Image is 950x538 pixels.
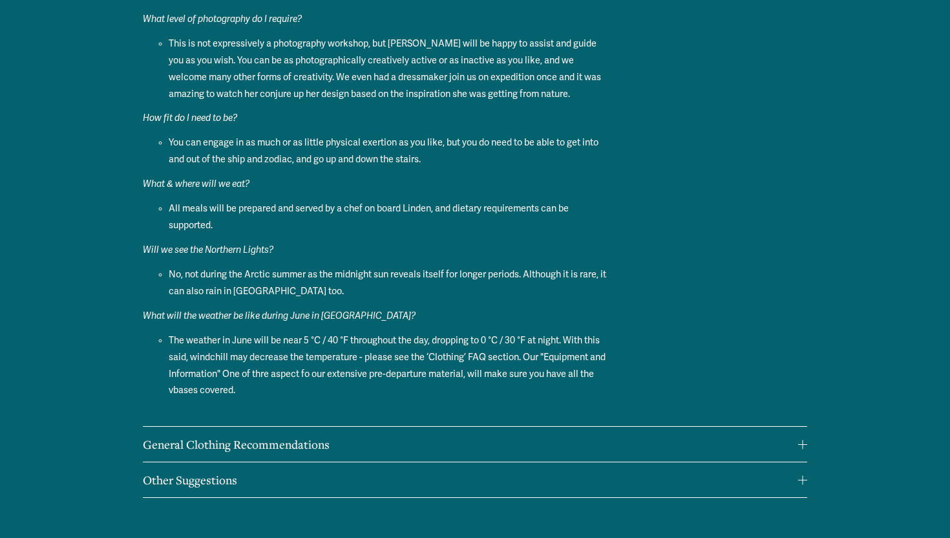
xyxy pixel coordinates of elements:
[143,14,302,25] em: What level of photography do I require?
[143,3,807,427] div: Practical Information
[143,244,273,255] em: Will we see the Northern Lights?
[169,332,607,400] p: The weather in June will be near 5 °C / 40 °F throughout the day, dropping to 0 °C / 30 °F at nig...
[143,310,416,321] em: What will the weather be like during June in [GEOGRAPHIC_DATA]?
[143,462,807,497] button: Other Suggestions
[143,113,237,124] em: How fit do I need to be?
[143,178,249,189] em: What & where will we eat?
[143,436,797,452] span: General Clothing Recommendations
[169,200,607,234] p: All meals will be prepared and served by a chef on board Linden, and dietary requirements can be ...
[169,36,607,103] p: This is not expressively a photography workshop, but [PERSON_NAME] will be happy to assist and gu...
[169,266,607,300] p: No, not during the Arctic summer as the midnight sun reveals itself for longer periods. Although ...
[169,134,607,168] p: You can engage in as much or as little physical exertion as you like, but you do need to be able ...
[143,427,807,462] button: General Clothing Recommendations
[143,472,797,488] span: Other Suggestions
